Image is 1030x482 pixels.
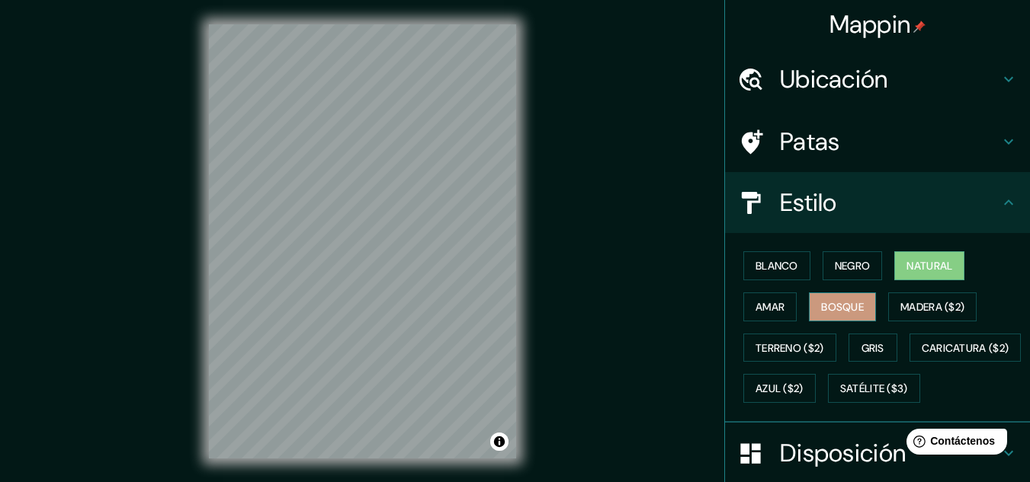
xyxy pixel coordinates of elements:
[922,341,1009,355] font: Caricatura ($2)
[743,334,836,362] button: Terreno ($2)
[756,382,804,396] font: Azul ($2)
[900,300,964,314] font: Madera ($2)
[780,126,840,158] font: Patas
[209,24,516,458] canvas: Mapa
[780,63,888,95] font: Ubicación
[743,374,816,403] button: Azul ($2)
[906,259,952,273] font: Natural
[756,259,798,273] font: Blanco
[894,423,1013,465] iframe: Lanzador de widgets de ayuda
[725,49,1030,110] div: Ubicación
[725,111,1030,172] div: Patas
[888,292,977,321] button: Madera ($2)
[835,259,871,273] font: Negro
[913,21,926,33] img: pin-icon.png
[828,374,920,403] button: Satélite ($3)
[849,334,897,362] button: Gris
[809,292,876,321] button: Bosque
[894,251,964,280] button: Natural
[743,292,797,321] button: Amar
[780,187,837,219] font: Estilo
[840,382,908,396] font: Satélite ($3)
[823,251,883,280] button: Negro
[725,172,1030,233] div: Estilo
[490,433,509,451] button: Activar o desactivar atribución
[756,300,785,314] font: Amar
[862,341,884,355] font: Gris
[780,437,906,469] font: Disposición
[821,300,864,314] font: Bosque
[829,8,911,40] font: Mappin
[756,341,824,355] font: Terreno ($2)
[743,251,810,280] button: Blanco
[910,334,1022,362] button: Caricatura ($2)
